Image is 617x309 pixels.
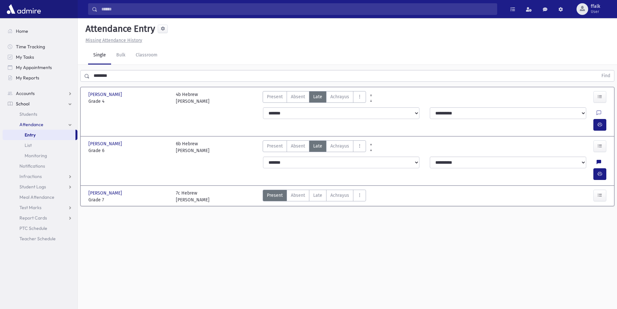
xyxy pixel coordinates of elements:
[3,88,77,99] a: Accounts
[16,28,28,34] span: Home
[3,52,77,62] a: My Tasks
[313,192,322,199] span: Late
[263,91,366,105] div: AttTypes
[291,192,305,199] span: Absent
[19,225,47,231] span: PTC Schedule
[3,213,77,223] a: Report Cards
[83,23,155,34] h5: Attendance Entry
[88,140,123,147] span: [PERSON_NAME]
[330,93,349,100] span: Achrayus
[25,142,32,148] span: List
[267,143,283,149] span: Present
[3,202,77,213] a: Test Marks
[19,163,45,169] span: Notifications
[3,62,77,73] a: My Appointments
[16,54,34,60] span: My Tasks
[5,3,42,16] img: AdmirePro
[3,223,77,233] a: PTC Schedule
[291,143,305,149] span: Absent
[3,26,77,36] a: Home
[3,130,75,140] a: Entry
[19,122,43,127] span: Attendance
[83,38,142,43] a: Missing Attendance History
[131,46,163,65] a: Classroom
[330,143,349,149] span: Achrayus
[291,93,305,100] span: Absent
[88,196,169,203] span: Grade 7
[19,173,42,179] span: Infractions
[88,91,123,98] span: [PERSON_NAME]
[88,98,169,105] span: Grade 4
[3,119,77,130] a: Attendance
[19,194,54,200] span: Meal Attendance
[19,236,56,242] span: Teacher Schedule
[86,38,142,43] u: Missing Attendance History
[263,190,366,203] div: AttTypes
[19,205,41,210] span: Test Marks
[176,91,210,105] div: 4b Hebrew [PERSON_NAME]
[3,161,77,171] a: Notifications
[97,3,497,15] input: Search
[313,93,322,100] span: Late
[111,46,131,65] a: Bulk
[88,46,111,65] a: Single
[3,171,77,182] a: Infractions
[591,4,600,9] span: ffalk
[16,44,45,50] span: Time Tracking
[19,184,46,190] span: Student Logs
[19,215,47,221] span: Report Cards
[3,99,77,109] a: School
[16,65,52,70] span: My Appointments
[16,90,35,96] span: Accounts
[3,182,77,192] a: Student Logs
[25,132,36,138] span: Entry
[313,143,322,149] span: Late
[19,111,37,117] span: Students
[176,140,210,154] div: 6b Hebrew [PERSON_NAME]
[88,147,169,154] span: Grade 6
[3,192,77,202] a: Meal Attendance
[591,9,600,14] span: User
[267,192,283,199] span: Present
[176,190,210,203] div: 7c Hebrew [PERSON_NAME]
[3,150,77,161] a: Monitoring
[598,70,614,81] button: Find
[330,192,349,199] span: Achrayus
[88,190,123,196] span: [PERSON_NAME]
[3,73,77,83] a: My Reports
[3,42,77,52] a: Time Tracking
[3,109,77,119] a: Students
[16,75,39,81] span: My Reports
[3,140,77,150] a: List
[267,93,283,100] span: Present
[263,140,366,154] div: AttTypes
[25,153,47,159] span: Monitoring
[3,233,77,244] a: Teacher Schedule
[16,101,29,107] span: School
